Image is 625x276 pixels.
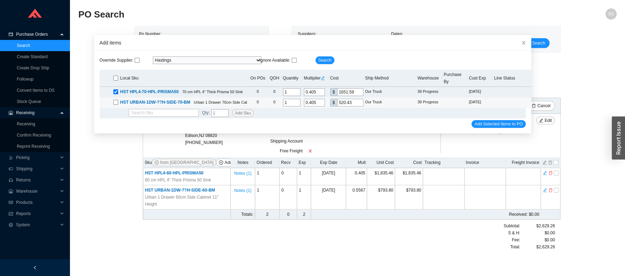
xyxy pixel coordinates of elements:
td: $793.80 [367,185,395,209]
td: [DATE] [311,185,346,209]
th: Cost [329,70,364,87]
td: 0 [268,87,282,97]
th: Exp Date [311,157,346,168]
button: edit [542,159,547,164]
span: Purchase Orders [16,29,58,40]
span: Products [16,197,58,208]
td: 39 Progress [416,87,442,97]
th: Tracking [423,157,464,168]
th: Warehouse [416,70,442,87]
span: Qty [202,110,209,115]
span: Reports [16,208,58,219]
span: left [33,265,37,270]
th: Invoice [464,157,506,168]
td: 0.405 [346,168,367,185]
td: 2 [297,209,311,220]
td: [DATE] [311,168,346,185]
span: close [308,149,312,153]
span: delete [548,188,553,193]
span: Received: [509,212,527,217]
span: edit [543,188,547,193]
span: Local Sku [120,75,139,82]
span: Receiving [16,107,58,118]
td: 1 [297,185,311,209]
td: 0 [248,97,268,108]
span: Warehouse [16,186,58,197]
div: $2,629.26 [520,222,555,229]
td: [DATE] [468,97,493,108]
th: Ship Method [364,70,416,87]
td: 0 [248,87,268,97]
span: plus-circle [219,160,223,165]
td: 0 [268,97,282,108]
span: credit-card [8,32,13,36]
div: $ [330,99,337,106]
td: 0 [279,185,297,209]
span: Fee : [512,236,520,243]
span: customer-service [8,178,13,182]
a: Stock Queue [17,99,41,104]
th: Freight Invoice [506,157,541,168]
td: 39 Progress [416,97,442,108]
button: deleteCancel [527,101,554,111]
td: Our Truck [364,97,416,108]
button: edit [542,170,547,175]
button: Notes (1) [234,170,252,174]
div: Sku [144,159,229,166]
button: delete [548,159,553,164]
td: $0.00 [346,209,540,220]
span: Totals: [241,212,254,217]
td: 1 [297,168,311,185]
div: $0.00 [520,229,555,236]
button: delete [548,170,553,175]
th: Exp [297,157,311,168]
span: Add Selected Items to PO [474,120,523,127]
td: $1,835.46 [395,168,423,185]
button: Add Selected Items to PO [471,120,525,128]
span: Search [532,40,545,47]
th: Notes [230,157,255,168]
a: Create Drop Ship [17,65,49,70]
span: Add Items [225,159,243,166]
span: HST HPL4-70-HPL-PRISMA50 [120,89,179,94]
a: Search [17,43,30,48]
span: edit [539,118,543,123]
span: Edit [545,117,552,124]
span: Override Supplier : [100,58,134,62]
div: Po Number: [139,30,233,48]
td: [DATE] [468,87,493,97]
button: plus-circlefrom [GEOGRAPHIC_DATA] [152,159,216,166]
span: HST URBAN-1DW-??H-SIDE-60-BM [145,188,215,193]
div: Suppliers: [296,30,389,48]
span: edit [321,76,325,80]
span: Free Freight [280,149,303,153]
th: Line Status [493,70,531,87]
span: Search [318,57,332,64]
span: : [202,109,210,117]
button: editEdit [536,117,555,124]
input: Ignore Available: [292,58,297,63]
span: $0.00 [545,236,555,243]
div: Add items [100,39,526,47]
span: Shipping Account [270,139,303,144]
td: 1 [255,185,279,209]
th: Cust Exp [468,70,493,87]
span: Cancel [537,102,550,109]
span: Notes ( 1 ) [234,187,251,194]
th: Purchase By [442,70,468,87]
a: Receiving [17,122,35,126]
button: edit [542,187,547,192]
button: plus-circleAdd Items [216,159,246,166]
span: S & H: [508,229,520,236]
div: Dates: [389,30,483,48]
button: Search [315,56,334,64]
button: delete [548,187,553,192]
td: 0 [279,209,297,220]
th: Cost [395,157,423,168]
a: Reprint Receiving [17,144,50,149]
span: HST HPL4-60-HPL-PRISMA50 [145,171,203,175]
input: 1 [211,109,229,117]
span: close [521,40,526,45]
span: read [8,200,13,205]
span: Notes ( 1 ) [234,170,251,177]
